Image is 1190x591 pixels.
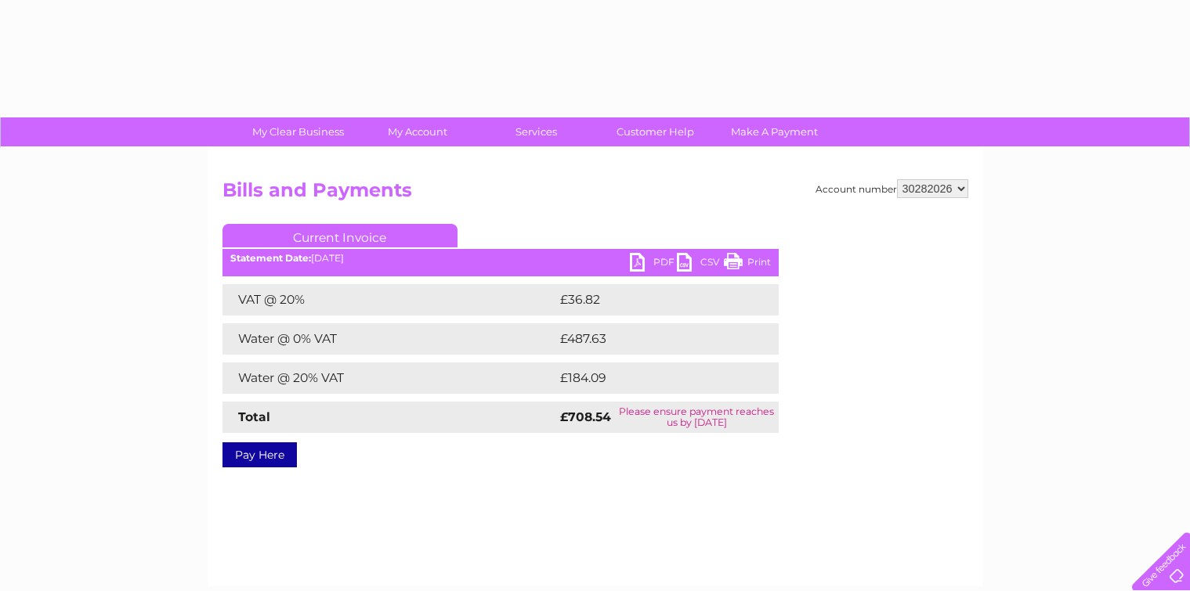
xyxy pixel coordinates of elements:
[615,402,779,433] td: Please ensure payment reaches us by [DATE]
[222,224,458,247] a: Current Invoice
[230,252,311,264] b: Statement Date:
[472,117,601,146] a: Services
[222,253,779,264] div: [DATE]
[222,284,556,315] td: VAT @ 20%
[556,284,747,315] td: £36.82
[816,179,968,198] div: Account number
[556,362,751,394] td: £184.09
[222,442,297,467] a: Pay Here
[630,253,677,276] a: PDF
[724,253,771,276] a: Print
[222,323,556,355] td: Water @ 0% VAT
[222,179,968,209] h2: Bills and Payments
[591,117,720,146] a: Customer Help
[560,409,611,424] strong: £708.54
[677,253,724,276] a: CSV
[238,409,270,424] strong: Total
[222,362,556,394] td: Water @ 20% VAT
[710,117,839,146] a: Make A Payment
[556,323,751,355] td: £487.63
[353,117,482,146] a: My Account
[233,117,363,146] a: My Clear Business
